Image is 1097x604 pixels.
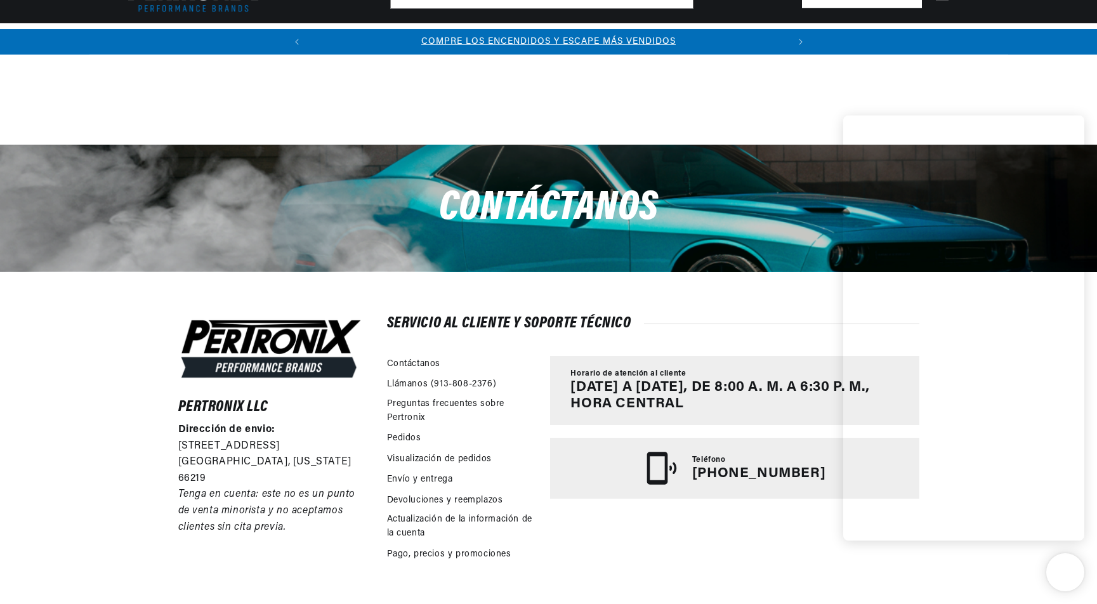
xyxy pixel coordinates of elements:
[387,357,441,371] a: Contáctanos
[387,379,497,389] font: Llámanos (913-808-2376)
[374,23,548,53] summary: Colectores, escapes y componentes
[387,496,503,505] font: Devoluciones y reemplazos
[387,513,538,541] a: Actualización de la información de la cuenta
[692,456,726,464] font: Teléfono
[570,370,686,377] font: Horario de atención al cliente
[387,452,492,466] a: Visualización de pedidos
[387,454,492,464] font: Visualización de pedidos
[387,316,631,331] font: Servicio al cliente y soporte técnico
[835,23,903,53] summary: Motocicleta
[387,475,453,484] font: Envío y entrega
[310,35,788,49] div: Anuncio
[284,29,310,55] button: Traducción faltante: en.sections.announcements.previous_announcement
[421,37,676,46] a: Los más vendidos
[421,37,676,46] font: COMPRE LOS ENCENDIDOS Y ESCAPE MÁS VENDIDOS
[929,23,1023,54] summary: Soporte de producto
[692,466,825,481] font: [PHONE_NUMBER]
[387,549,511,559] font: Pago, precios y promociones
[387,399,505,423] font: Preguntas frecuentes sobre Pertronix
[178,489,356,532] font: Tenga en cuenta: este no es un punto de venta minorista y no aceptamos clientes sin cita previa.
[387,433,421,443] font: Pedidos
[788,29,813,55] button: Traducción faltante: en.sections.announcements.next_announcement
[640,23,749,53] summary: Productos de batería
[178,457,351,483] font: [GEOGRAPHIC_DATA], [US_STATE] 66219
[178,441,280,451] font: [STREET_ADDRESS]
[251,23,374,53] summary: Bobinas y distribuidores
[439,188,659,229] font: Contáctanos
[550,438,919,499] a: Teléfono [PHONE_NUMBER]
[387,377,497,391] a: Llámanos (913-808-2376)
[570,380,869,411] font: [DATE] a [DATE], de 8:00 a. m. a 6:30 p. m., hora central
[387,548,511,561] a: Pago, precios y promociones
[387,431,421,445] a: Pedidos
[749,23,835,53] summary: Cables de bujías
[387,397,538,426] a: Preguntas frecuentes sobre Pertronix
[387,494,503,508] a: Devoluciones y reemplazos
[387,473,453,487] a: Envío y entrega
[548,23,640,53] summary: Cambios de motor
[89,29,1008,55] slideshow-component: Traducción faltante: en.sections.announcements.announcement_bar
[387,359,441,369] font: Contáctanos
[178,400,268,415] font: Pertronix LLC
[178,424,275,435] font: Dirección de envio:
[121,23,251,53] summary: Conversiones de encendido
[310,35,788,49] div: 1 de 2
[387,515,532,538] font: Actualización de la información de la cuenta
